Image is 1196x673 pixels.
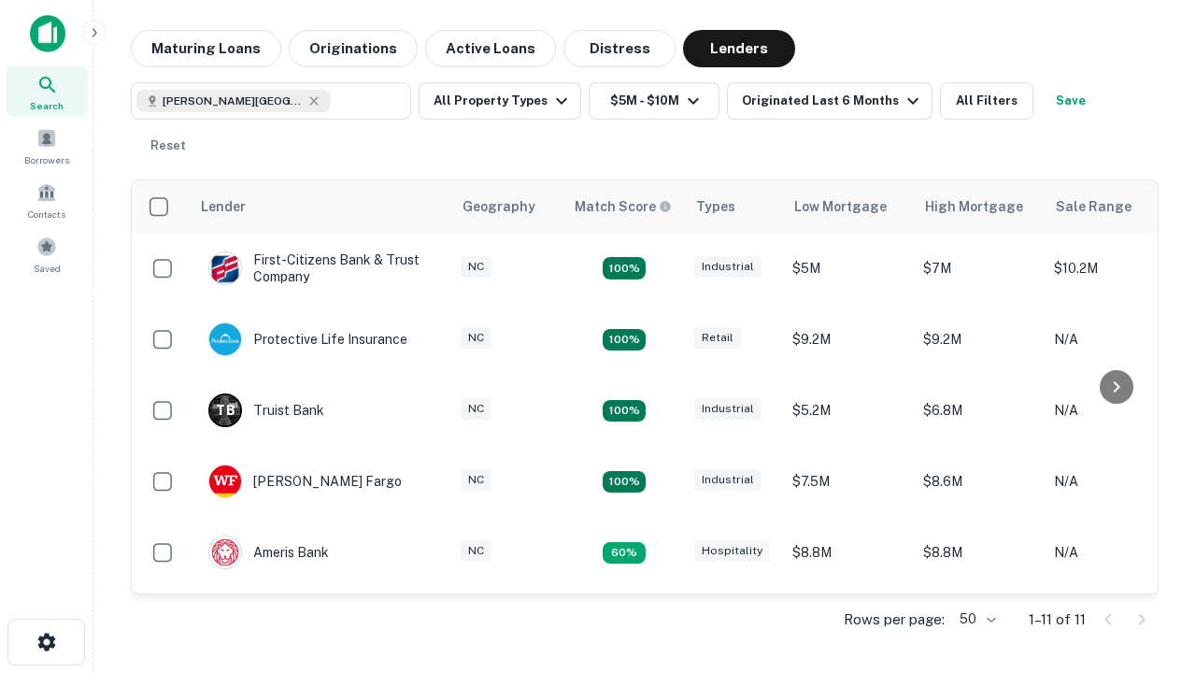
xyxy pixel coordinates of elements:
div: NC [461,327,491,349]
th: Types [685,180,783,233]
div: Ameris Bank [208,536,329,569]
p: 1–11 of 11 [1029,609,1086,631]
div: High Mortgage [925,195,1023,218]
td: $6.8M [914,375,1045,446]
button: Distress [563,30,676,67]
a: Search [6,66,88,117]
img: picture [209,323,241,355]
button: Reset [138,127,198,165]
div: Truist Bank [208,394,324,427]
img: picture [209,465,241,497]
div: NC [461,398,491,420]
div: Geography [463,195,535,218]
td: $9.2M [914,588,1045,659]
th: High Mortgage [914,180,1045,233]
div: [PERSON_NAME] Fargo [208,465,402,498]
img: picture [209,252,241,284]
td: $7.5M [783,446,914,517]
div: Originated Last 6 Months [742,90,924,112]
td: $9.2M [914,304,1045,375]
div: Lender [201,195,246,218]
span: Search [30,98,64,113]
div: Matching Properties: 2, hasApolloMatch: undefined [603,257,646,279]
button: Save your search to get updates of matches that match your search criteria. [1041,82,1101,120]
td: $8.6M [914,446,1045,517]
div: Matching Properties: 1, hasApolloMatch: undefined [603,542,646,565]
span: Contacts [28,207,65,222]
td: $5M [783,233,914,304]
div: First-citizens Bank & Trust Company [208,251,433,285]
span: [PERSON_NAME][GEOGRAPHIC_DATA], [GEOGRAPHIC_DATA] [163,93,303,109]
div: NC [461,540,491,562]
h6: Match Score [575,196,668,217]
div: Retail [694,327,741,349]
div: Industrial [694,469,762,491]
div: Sale Range [1056,195,1132,218]
div: Matching Properties: 2, hasApolloMatch: undefined [603,329,646,351]
button: $5M - $10M [589,82,719,120]
div: NC [461,469,491,491]
a: Saved [6,229,88,279]
span: Borrowers [24,152,69,167]
img: picture [209,537,241,568]
td: $9.2M [783,588,914,659]
div: Matching Properties: 3, hasApolloMatch: undefined [603,400,646,422]
button: Originations [289,30,418,67]
th: Geography [451,180,563,233]
div: Low Mortgage [794,195,887,218]
div: Capitalize uses an advanced AI algorithm to match your search with the best lender. The match sco... [575,196,672,217]
p: T B [216,401,235,421]
td: $8.8M [914,517,1045,588]
td: $5.2M [783,375,914,446]
th: Lender [190,180,451,233]
button: Originated Last 6 Months [727,82,933,120]
th: Low Mortgage [783,180,914,233]
button: All Filters [940,82,1033,120]
span: Saved [34,261,61,276]
button: Lenders [683,30,795,67]
div: Matching Properties: 2, hasApolloMatch: undefined [603,471,646,494]
a: Contacts [6,175,88,225]
div: Industrial [694,256,762,278]
td: $7M [914,233,1045,304]
div: Industrial [694,398,762,420]
button: Active Loans [425,30,556,67]
div: Protective Life Insurance [208,322,407,356]
td: $9.2M [783,304,914,375]
button: Maturing Loans [131,30,281,67]
div: Types [696,195,735,218]
p: Rows per page: [844,609,945,631]
td: $8.8M [783,517,914,588]
iframe: Chat Widget [1103,464,1196,553]
div: Hospitality [694,540,770,562]
div: 50 [952,606,999,633]
div: NC [461,256,491,278]
img: capitalize-icon.png [30,15,65,52]
th: Capitalize uses an advanced AI algorithm to match your search with the best lender. The match sco... [563,180,685,233]
button: All Property Types [419,82,581,120]
a: Borrowers [6,121,88,171]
